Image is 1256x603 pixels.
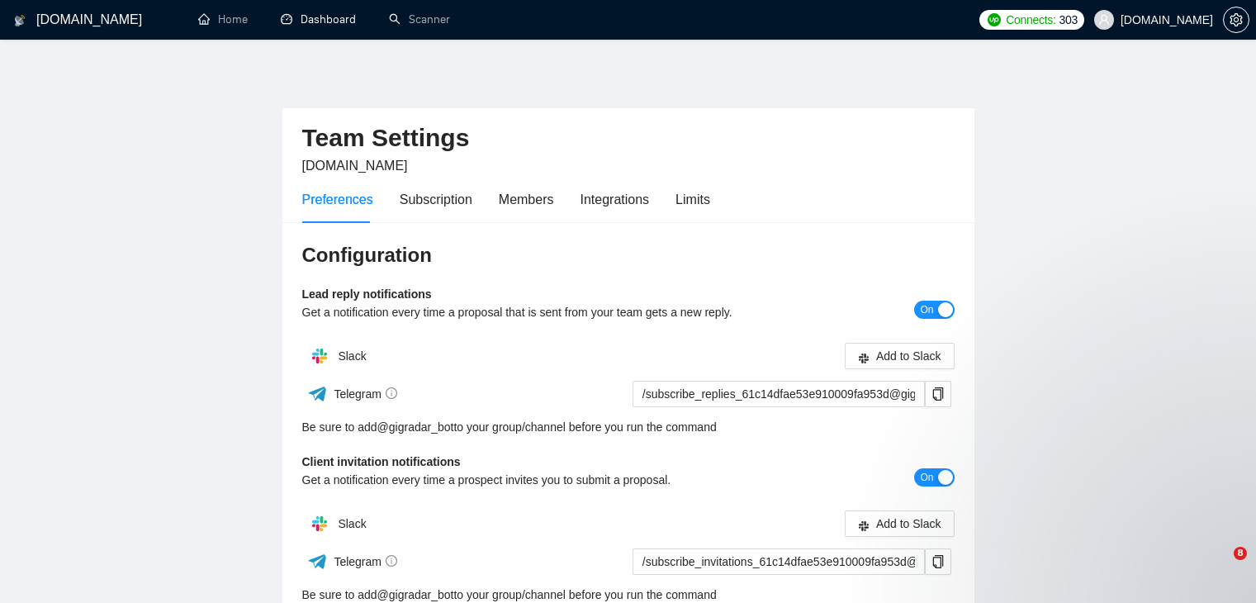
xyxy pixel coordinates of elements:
[581,189,650,210] div: Integrations
[1200,547,1239,586] iframe: Intercom live chat
[400,189,472,210] div: Subscription
[389,12,450,26] a: searchScanner
[1059,11,1078,29] span: 303
[303,507,336,540] img: hpQkSZIkSZIkSZIkSZIkSZIkSZIkSZIkSZIkSZIkSZIkSZIkSZIkSZIkSZIkSZIkSZIkSZIkSZIkSZIkSZIkSZIkSZIkSZIkS...
[675,189,710,210] div: Limits
[1006,11,1055,29] span: Connects:
[281,12,356,26] a: dashboardDashboard
[386,387,397,399] span: info-circle
[302,455,461,468] b: Client invitation notifications
[334,555,397,568] span: Telegram
[302,189,373,210] div: Preferences
[307,383,328,404] img: ww3wtPAAAAAElFTkSuQmCC
[14,7,26,34] img: logo
[386,555,397,567] span: info-circle
[1234,547,1247,560] span: 8
[302,121,955,155] h2: Team Settings
[920,468,933,487] span: On
[988,13,1001,26] img: upwork-logo.png
[926,555,950,568] span: copy
[925,381,951,407] button: copy
[302,287,432,301] b: Lead reply notifications
[302,418,955,436] div: Be sure to add to your group/channel before you run the command
[338,517,366,530] span: Slack
[499,189,554,210] div: Members
[845,343,955,369] button: slackAdd to Slack
[876,515,941,533] span: Add to Slack
[334,387,397,401] span: Telegram
[845,510,955,537] button: slackAdd to Slack
[1223,13,1249,26] a: setting
[338,349,366,363] span: Slack
[307,551,328,572] img: ww3wtPAAAAAElFTkSuQmCC
[1223,7,1249,33] button: setting
[925,548,951,575] button: copy
[303,339,336,373] img: hpQkSZIkSZIkSZIkSZIkSZIkSZIkSZIkSZIkSZIkSZIkSZIkSZIkSZIkSZIkSZIkSZIkSZIkSZIkSZIkSZIkSZIkSZIkSZIkS...
[198,12,248,26] a: homeHome
[920,301,933,319] span: On
[1224,13,1249,26] span: setting
[377,418,454,436] a: @gigradar_bot
[302,471,792,489] div: Get a notification every time a prospect invites you to submit a proposal.
[302,242,955,268] h3: Configuration
[302,159,408,173] span: [DOMAIN_NAME]
[858,520,870,532] span: slack
[858,352,870,364] span: slack
[1098,14,1110,26] span: user
[926,387,950,401] span: copy
[876,347,941,365] span: Add to Slack
[302,303,792,321] div: Get a notification every time a proposal that is sent from your team gets a new reply.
